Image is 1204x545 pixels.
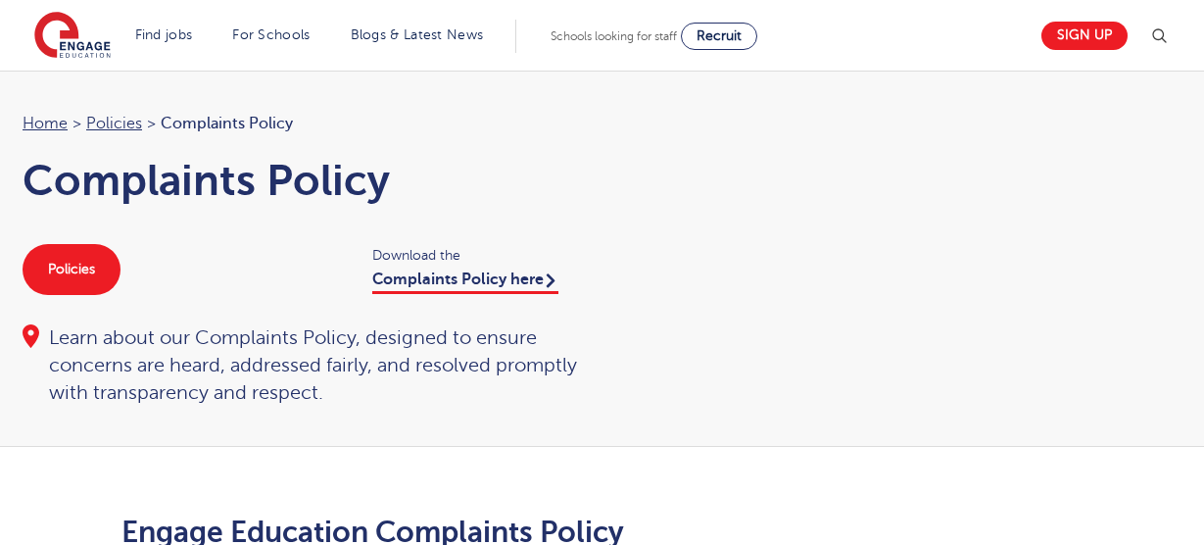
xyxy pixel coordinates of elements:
a: Complaints Policy here [372,271,558,294]
a: Blogs & Latest News [351,27,484,42]
span: > [72,115,81,132]
span: Download the [372,244,583,267]
span: Recruit [697,28,742,43]
h1: Complaints Policy [23,156,583,205]
a: For Schools [232,27,310,42]
a: Sign up [1041,22,1128,50]
span: Schools looking for staff [551,29,677,43]
div: Learn about our Complaints Policy, designed to ensure concerns are heard, addressed fairly, and r... [23,324,583,407]
a: Policies [86,115,142,132]
a: Policies [23,244,120,295]
span: > [147,115,156,132]
a: Recruit [681,23,757,50]
a: Find jobs [135,27,193,42]
nav: breadcrumb [23,111,583,136]
a: Home [23,115,68,132]
span: Complaints Policy [161,111,293,136]
img: Engage Education [34,12,111,61]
